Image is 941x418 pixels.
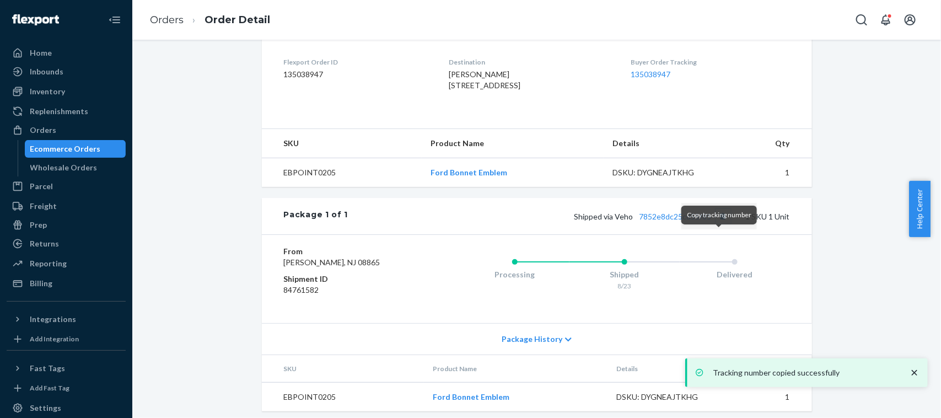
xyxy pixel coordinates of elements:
div: Integrations [30,314,76,325]
a: Returns [7,235,126,253]
dt: From [284,246,416,257]
a: Reporting [7,255,126,272]
th: Details [604,129,725,158]
button: Open Search Box [851,9,873,31]
button: Close Navigation [104,9,126,31]
th: Qty [724,129,811,158]
a: Billing [7,275,126,292]
td: EBPOINT0205 [262,158,422,187]
a: Inbounds [7,63,126,81]
div: 1 SKU 1 Unit [348,209,789,223]
a: Parcel [7,178,126,195]
a: Order Detail [205,14,270,26]
div: DSKU: DYGNEAJTKHG [612,167,716,178]
button: Help Center [909,181,931,237]
a: Ford Bonnet Emblem [433,392,509,401]
button: Fast Tags [7,360,126,377]
div: Add Fast Tag [30,383,69,393]
div: Processing [460,269,570,280]
div: Inbounds [30,66,63,77]
div: Fast Tags [30,363,65,374]
dt: Shipment ID [284,274,416,285]
div: Returns [30,238,59,249]
span: [PERSON_NAME] [STREET_ADDRESS] [449,69,520,90]
div: Parcel [30,181,53,192]
dt: Buyer Order Tracking [631,57,789,67]
img: Flexport logo [12,14,59,25]
td: 1 [729,383,811,412]
a: Replenishments [7,103,126,120]
a: Freight [7,197,126,215]
button: Open account menu [899,9,921,31]
dt: Flexport Order ID [284,57,431,67]
div: Delivered [680,269,790,280]
div: Settings [30,403,61,414]
td: EBPOINT0205 [262,383,424,412]
a: Settings [7,399,126,417]
dd: 135038947 [284,69,431,80]
th: Details [608,355,729,383]
div: 8/23 [569,281,680,291]
th: Product Name [422,129,603,158]
th: Product Name [424,355,608,383]
td: 1 [724,158,811,187]
div: Orders [30,125,56,136]
div: Ecommerce Orders [30,143,101,154]
a: Orders [150,14,184,26]
a: Home [7,44,126,62]
ol: breadcrumbs [141,4,279,36]
dd: 84761582 [284,285,416,296]
span: [PERSON_NAME], NJ 08865 [284,258,380,267]
a: Prep [7,216,126,234]
div: Home [30,47,52,58]
a: Ford Bonnet Emblem [431,168,507,177]
div: Wholesale Orders [30,162,98,173]
a: Wholesale Orders [25,159,126,176]
div: Package 1 of 1 [284,209,348,223]
dt: Destination [449,57,613,67]
th: SKU [262,129,422,158]
th: Qty [729,355,811,383]
th: SKU [262,355,424,383]
span: Package History [502,334,562,345]
div: Shipped [569,269,680,280]
button: Open notifications [875,9,897,31]
div: Prep [30,219,47,231]
span: Copy tracking number [687,211,751,219]
div: Inventory [30,86,65,97]
a: Inventory [7,83,126,100]
p: Tracking number copied successfully [713,367,898,378]
button: Integrations [7,310,126,328]
div: Add Integration [30,334,79,344]
a: Add Fast Tag [7,382,126,395]
svg: close toast [909,367,920,378]
div: DSKU: DYGNEAJTKHG [617,392,720,403]
span: Shipped via Veho [574,212,730,221]
div: Billing [30,278,52,289]
a: 135038947 [631,69,670,79]
a: Ecommerce Orders [25,140,126,158]
a: Orders [7,121,126,139]
div: Reporting [30,258,67,269]
div: Freight [30,201,57,212]
a: Add Integration [7,333,126,346]
a: 7852e8dc25cd55f85 [639,212,712,221]
div: Replenishments [30,106,88,117]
